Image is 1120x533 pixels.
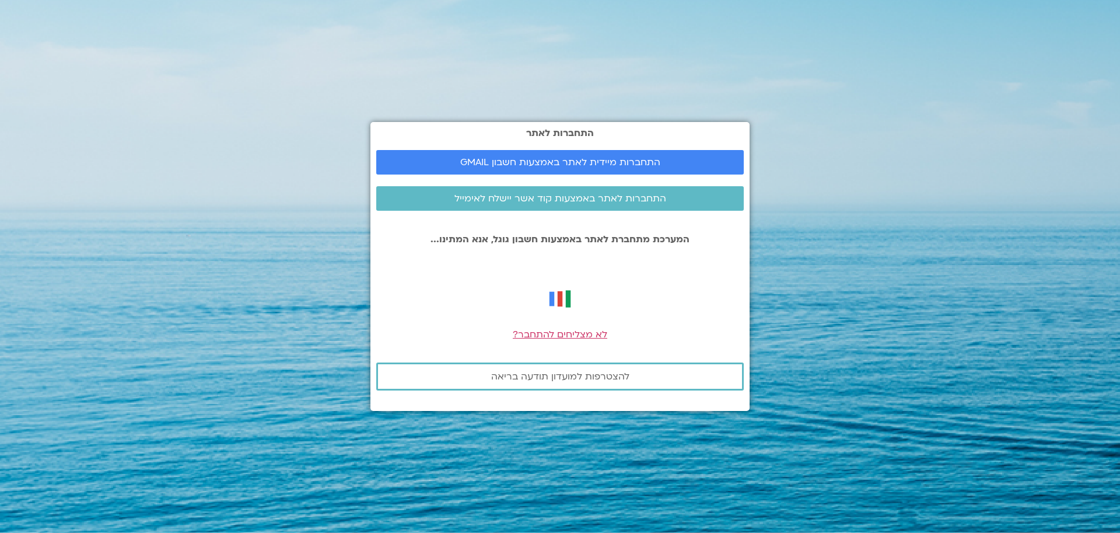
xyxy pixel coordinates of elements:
[513,328,607,341] a: לא מצליחים להתחבר?
[460,157,660,168] span: התחברות מיידית לאתר באמצעות חשבון GMAIL
[454,193,666,204] span: התחברות לאתר באמצעות קוד אשר יישלח לאימייל
[376,186,744,211] a: התחברות לאתר באמצעות קוד אשר יישלח לאימייל
[376,128,744,138] h2: התחברות לאתר
[376,234,744,245] p: המערכת מתחברת לאתר באמצעות חשבון גוגל, אנא המתינו...
[491,371,629,382] span: להצטרפות למועדון תודעה בריאה
[376,363,744,391] a: להצטרפות למועדון תודעה בריאה
[376,150,744,175] a: התחברות מיידית לאתר באמצעות חשבון GMAIL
